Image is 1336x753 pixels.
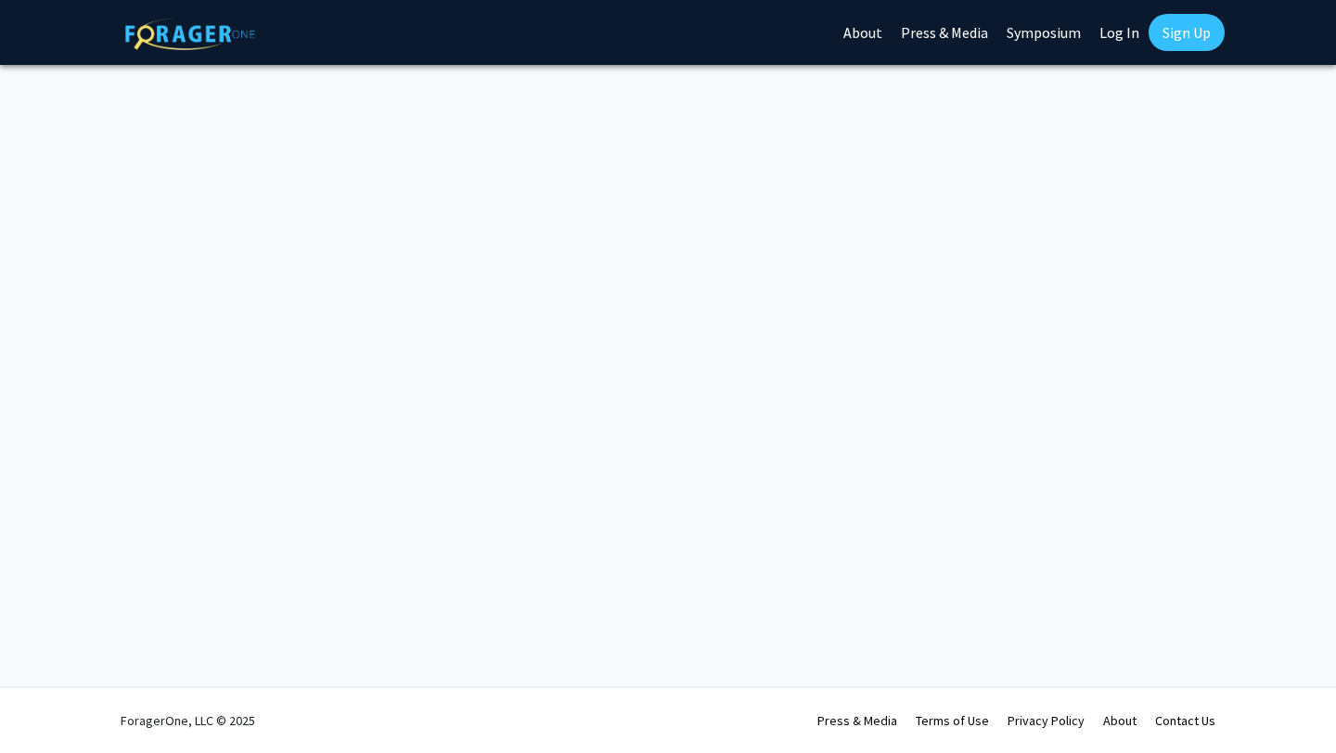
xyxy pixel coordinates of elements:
a: Sign Up [1149,14,1225,51]
img: ForagerOne Logo [125,18,255,50]
div: ForagerOne, LLC © 2025 [121,688,255,753]
a: Privacy Policy [1008,712,1085,729]
a: Press & Media [817,712,897,729]
a: About [1103,712,1137,729]
a: Contact Us [1155,712,1215,729]
a: Terms of Use [916,712,989,729]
